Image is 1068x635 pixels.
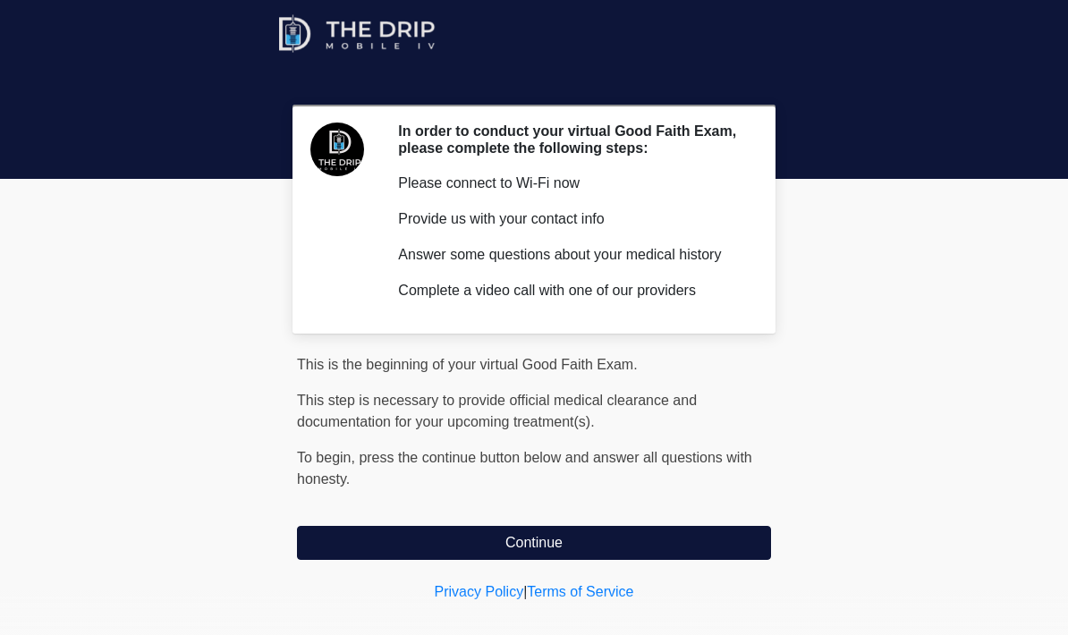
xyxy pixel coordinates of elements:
[297,393,697,429] span: This step is necessary to provide official medical clearance and documentation for your upcoming ...
[297,526,771,560] button: Continue
[310,123,364,176] img: Agent Avatar
[527,584,633,599] a: Terms of Service
[398,244,744,266] p: Answer some questions about your medical history
[284,64,784,97] h1: ‎ ‎ ‎
[435,584,524,599] a: Privacy Policy
[297,357,638,372] span: This is the beginning of your virtual Good Faith Exam.
[398,280,744,301] p: Complete a video call with one of our providers
[398,173,744,194] p: Please connect to Wi-Fi now
[297,450,752,487] span: To begin, ﻿﻿﻿﻿﻿﻿﻿press the continue button below and answer all questions with honesty.
[398,208,744,230] p: Provide us with your contact info
[398,123,744,157] h2: In order to conduct your virtual Good Faith Exam, please complete the following steps:
[279,13,437,54] img: The Drip Mobile IV Logo
[523,584,527,599] a: |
